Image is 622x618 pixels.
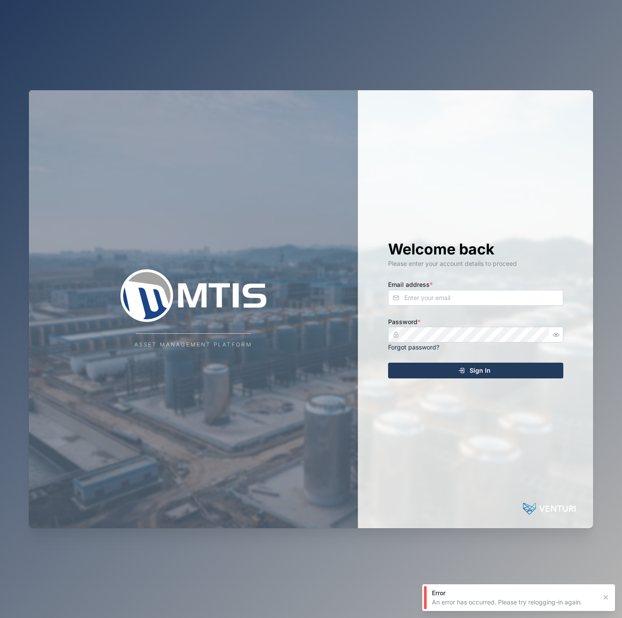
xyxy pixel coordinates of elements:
[134,341,252,349] div: Asset Management Platform
[388,259,563,268] div: Please enter your account details to proceed
[470,363,491,378] span: Sign In
[432,598,597,607] div: An error has occurred. Please try relogging-in again.
[388,317,421,327] label: Password
[388,280,433,290] label: Email address
[388,363,563,378] button: Sign In
[388,343,439,351] a: Forgot password?
[523,500,576,518] img: Powered by: Venturi
[388,290,563,306] input: Enter your email
[106,269,281,322] img: Company Logo
[432,589,597,597] div: Error
[388,240,563,259] h1: Welcome back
